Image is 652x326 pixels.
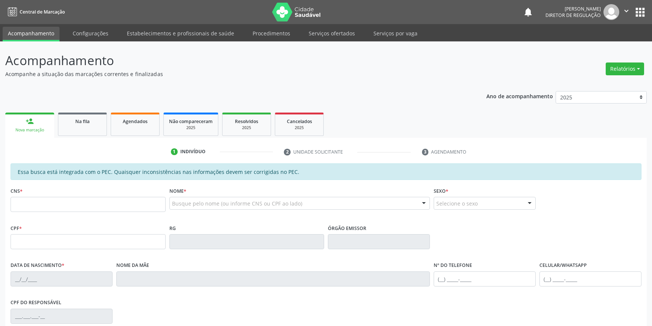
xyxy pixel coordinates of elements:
label: CNS [11,185,23,197]
button: notifications [523,7,533,17]
a: Serviços ofertados [303,27,360,40]
a: Procedimentos [247,27,296,40]
label: Nº do Telefone [434,260,472,271]
div: Nova marcação [11,127,49,133]
div: 2025 [169,125,213,131]
button:  [619,4,634,20]
span: Busque pelo nome (ou informe CNS ou CPF ao lado) [172,200,302,207]
div: person_add [26,117,34,125]
span: Selecione o sexo [436,200,478,207]
label: Data de nascimento [11,260,64,271]
a: Central de Marcação [5,6,65,18]
input: __/__/____ [11,271,113,286]
p: Ano de acompanhamento [486,91,553,101]
div: [PERSON_NAME] [545,6,601,12]
a: Serviços por vaga [368,27,423,40]
button: apps [634,6,647,19]
i:  [622,7,631,15]
a: Configurações [67,27,114,40]
span: Resolvidos [235,118,258,125]
label: Nome [169,185,186,197]
span: Não compareceram [169,118,213,125]
input: ___.___.___-__ [11,309,113,324]
label: CPF do responsável [11,297,61,309]
label: Nome da mãe [116,260,149,271]
img: img [603,4,619,20]
div: 2025 [280,125,318,131]
a: Estabelecimentos e profissionais de saúde [122,27,239,40]
p: Acompanhe a situação das marcações correntes e finalizadas [5,70,454,78]
p: Acompanhamento [5,51,454,70]
input: (__) _____-_____ [539,271,641,286]
div: 1 [171,148,178,155]
label: Sexo [434,185,448,197]
label: CPF [11,222,22,234]
input: (__) _____-_____ [434,271,536,286]
div: Indivíduo [180,148,206,155]
span: Cancelados [287,118,312,125]
a: Acompanhamento [3,27,59,41]
span: Na fila [75,118,90,125]
button: Relatórios [606,62,644,75]
div: 2025 [228,125,265,131]
span: Agendados [123,118,148,125]
label: RG [169,222,176,234]
div: Essa busca está integrada com o PEC. Quaisquer inconsistências nas informações devem ser corrigid... [11,163,641,180]
span: Central de Marcação [20,9,65,15]
label: Órgão emissor [328,222,366,234]
span: Diretor de regulação [545,12,601,18]
label: Celular/WhatsApp [539,260,587,271]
